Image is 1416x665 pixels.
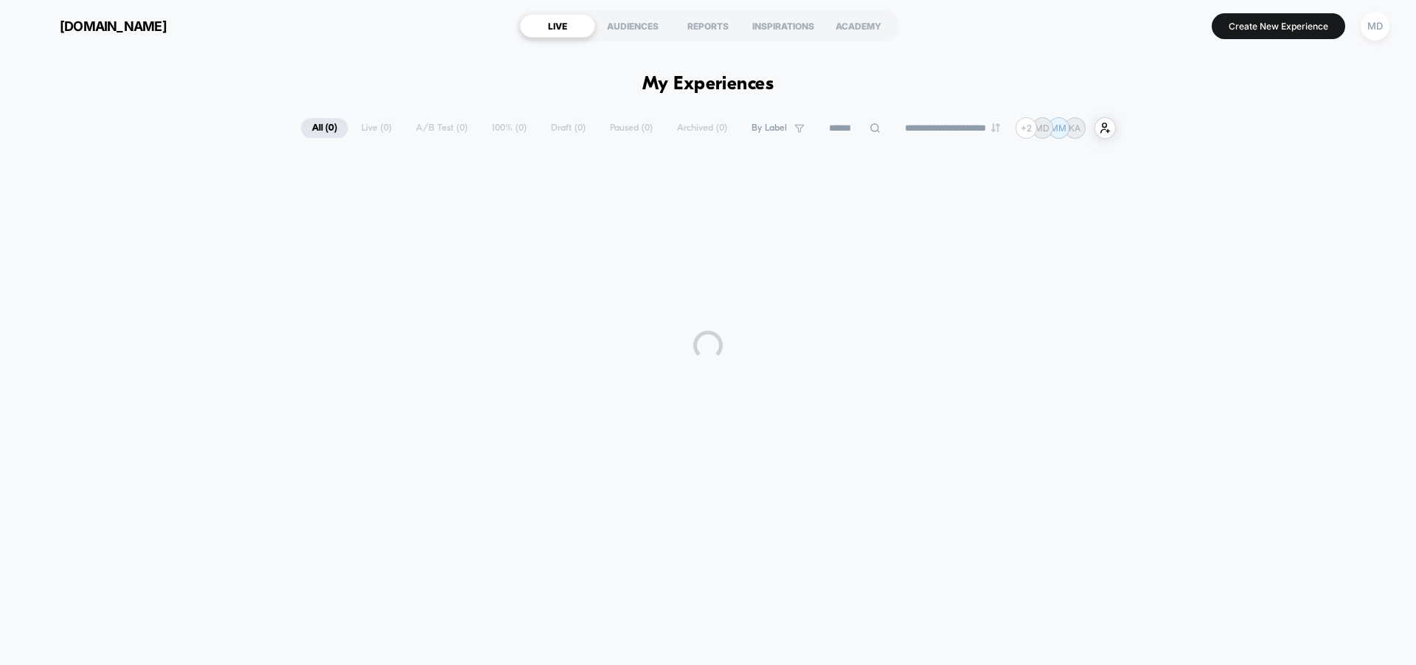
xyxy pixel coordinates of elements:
h1: My Experiences [642,74,774,95]
span: By Label [752,123,787,134]
img: end [991,123,1000,132]
button: [DOMAIN_NAME] [22,14,171,38]
div: MD [1361,12,1389,41]
span: All ( 0 ) [301,118,348,138]
p: KA [1069,123,1080,134]
div: ACADEMY [821,14,896,38]
button: Create New Experience [1212,13,1345,39]
p: MM [1050,123,1066,134]
div: INSPIRATIONS [746,14,821,38]
div: REPORTS [670,14,746,38]
p: MD [1035,123,1049,134]
div: + 2 [1016,117,1037,139]
div: AUDIENCES [595,14,670,38]
div: LIVE [520,14,595,38]
span: [DOMAIN_NAME] [60,18,167,34]
button: MD [1356,11,1394,41]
